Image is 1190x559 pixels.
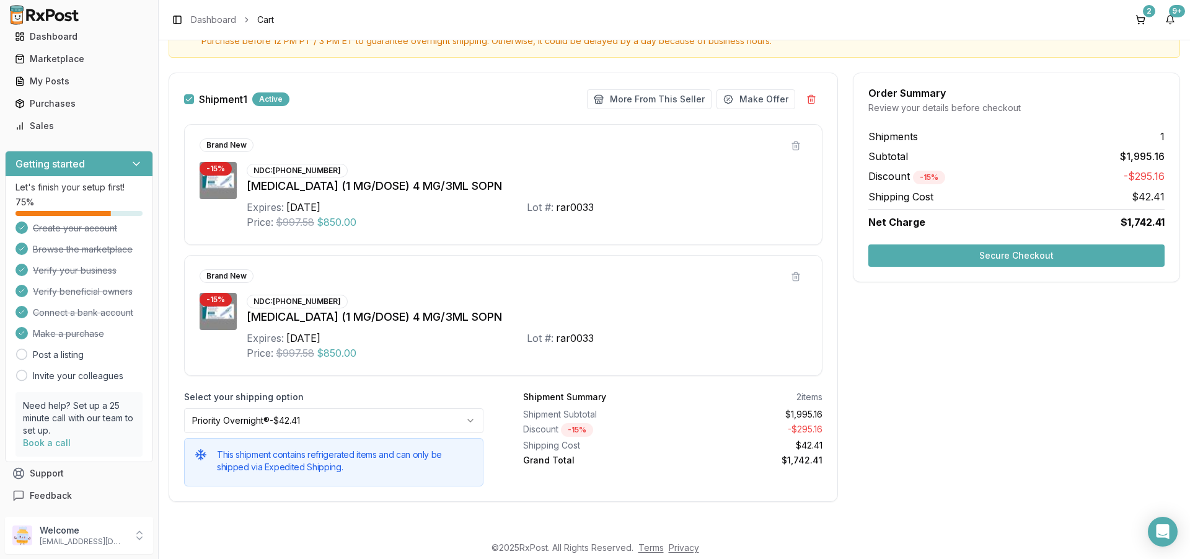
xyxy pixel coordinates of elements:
div: My Posts [15,75,143,87]
span: $850.00 [317,215,356,230]
button: Sales [5,116,153,136]
div: $1,995.16 [678,408,823,421]
div: Brand New [200,138,253,152]
div: [MEDICAL_DATA] (1 MG/DOSE) 4 MG/3ML SOPN [247,308,807,326]
button: 9+ [1160,10,1180,30]
img: Ozempic (1 MG/DOSE) 4 MG/3ML SOPN [200,162,237,199]
span: 75 % [15,196,34,208]
div: 2 items [796,391,822,403]
span: Make a purchase [33,328,104,340]
span: $850.00 [317,346,356,360]
a: My Posts [10,70,148,92]
div: Brand New [200,269,253,283]
span: Create your account [33,222,117,235]
div: - $295.16 [678,423,823,437]
div: NDC: [PHONE_NUMBER] [247,295,348,308]
div: Expires: [247,331,284,346]
div: $42.41 [678,439,823,452]
a: Marketplace [10,48,148,70]
div: Lot #: [527,331,553,346]
button: Support [5,462,153,485]
h3: Getting started [15,156,85,171]
span: Browse the marketplace [33,243,133,256]
span: Subtotal [868,149,908,164]
a: Purchases [10,92,148,115]
button: Dashboard [5,27,153,47]
nav: breadcrumb [191,14,274,26]
div: Discount [523,423,668,437]
div: Marketplace [15,53,143,65]
a: Privacy [669,542,699,553]
span: Verify your business [33,264,117,277]
div: Lot #: [527,200,553,215]
a: Dashboard [191,14,236,26]
div: Expires: [247,200,284,215]
button: Marketplace [5,49,153,69]
div: [DATE] [286,331,320,346]
div: Purchase before 12 PM PT / 3 PM ET to guarantee overnight shipping. Otherwise, it could be delaye... [201,35,1170,47]
div: Review your details before checkout [868,102,1165,114]
div: Dashboard [15,30,143,43]
span: $1,995.16 [1120,149,1165,164]
p: Let's finish your setup first! [15,181,143,194]
span: Net Charge [868,216,925,228]
a: Terms [638,542,664,553]
span: Verify beneficial owners [33,285,133,298]
div: rar0033 [556,331,594,346]
div: Order Summary [868,88,1165,98]
div: - 15 % [913,171,945,184]
a: Invite your colleagues [33,370,123,382]
a: Sales [10,115,148,137]
label: Select your shipping option [184,391,483,403]
div: 9+ [1169,5,1185,17]
div: Sales [15,120,143,132]
span: -$295.16 [1124,169,1165,184]
div: rar0033 [556,200,594,215]
h5: This shipment contains refrigerated items and can only be shipped via Expedited Shipping. [217,449,473,473]
img: Ozempic (1 MG/DOSE) 4 MG/3ML SOPN [200,293,237,330]
span: Shipment 1 [199,94,247,104]
button: Feedback [5,485,153,507]
div: Grand Total [523,454,668,467]
button: Purchases [5,94,153,114]
button: 2 [1130,10,1150,30]
div: $1,742.41 [678,454,823,467]
span: Cart [257,14,274,26]
span: Feedback [30,490,72,502]
div: Shipment Subtotal [523,408,668,421]
div: Open Intercom Messenger [1148,517,1178,547]
img: User avatar [12,525,32,545]
div: Price: [247,215,273,230]
p: Welcome [40,524,126,537]
span: Shipments [868,129,918,144]
div: Price: [247,346,273,360]
div: NDC: [PHONE_NUMBER] [247,164,348,177]
button: Make Offer [716,89,795,109]
span: 1 [1160,129,1165,144]
div: - 15 % [200,293,232,306]
span: Shipping Cost [868,189,933,204]
button: More From This Seller [587,89,712,109]
div: Active [252,92,289,106]
img: RxPost Logo [5,5,84,25]
span: $997.58 [276,346,314,360]
span: $997.58 [276,215,314,230]
a: Dashboard [10,25,148,48]
div: 2 [1143,5,1155,17]
p: [EMAIL_ADDRESS][DOMAIN_NAME] [40,537,126,547]
div: Shipment Summary [523,391,606,403]
p: Need help? Set up a 25 minute call with our team to set up. [23,400,135,437]
span: $42.41 [1132,189,1165,204]
span: $1,742.41 [1121,215,1165,230]
span: Discount [868,170,945,182]
button: My Posts [5,71,153,91]
div: [MEDICAL_DATA] (1 MG/DOSE) 4 MG/3ML SOPN [247,177,807,195]
div: - 15 % [200,162,232,176]
button: Secure Checkout [868,244,1165,267]
div: - 15 % [561,423,593,437]
a: Post a listing [33,349,84,361]
div: Shipping Cost [523,439,668,452]
a: Book a call [23,437,71,448]
div: [DATE] [286,200,320,215]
